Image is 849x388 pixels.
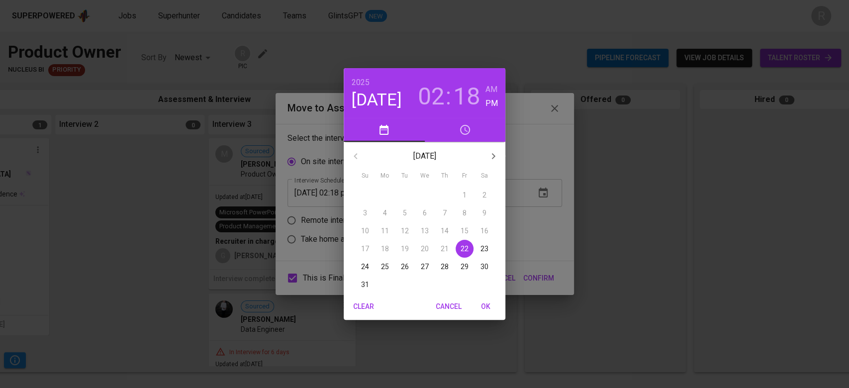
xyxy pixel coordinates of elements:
[475,240,493,258] button: 23
[475,258,493,276] button: 30
[368,150,481,162] p: [DATE]
[416,258,434,276] button: 27
[356,276,374,293] button: 31
[381,262,389,272] p: 25
[456,171,473,181] span: Fr
[352,300,376,313] span: Clear
[396,258,414,276] button: 26
[361,280,369,290] p: 31
[361,262,369,272] p: 24
[421,262,429,272] p: 27
[480,262,488,272] p: 30
[453,83,480,110] button: 18
[376,258,394,276] button: 25
[352,76,370,90] button: 2025
[456,240,473,258] button: 22
[485,83,498,97] button: AM
[461,262,469,272] p: 29
[461,244,469,254] p: 22
[352,90,402,110] button: [DATE]
[480,244,488,254] p: 23
[376,171,394,181] span: Mo
[456,258,473,276] button: 29
[356,258,374,276] button: 24
[418,83,445,110] button: 02
[416,171,434,181] span: We
[485,83,497,97] h6: AM
[432,297,466,316] button: Cancel
[436,258,454,276] button: 28
[436,171,454,181] span: Th
[348,297,379,316] button: Clear
[441,262,449,272] p: 28
[356,171,374,181] span: Su
[475,171,493,181] span: Sa
[436,300,462,313] span: Cancel
[470,297,501,316] button: OK
[446,83,451,110] h3: :
[396,171,414,181] span: Tu
[401,262,409,272] p: 26
[485,97,498,110] button: PM
[473,300,497,313] span: OK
